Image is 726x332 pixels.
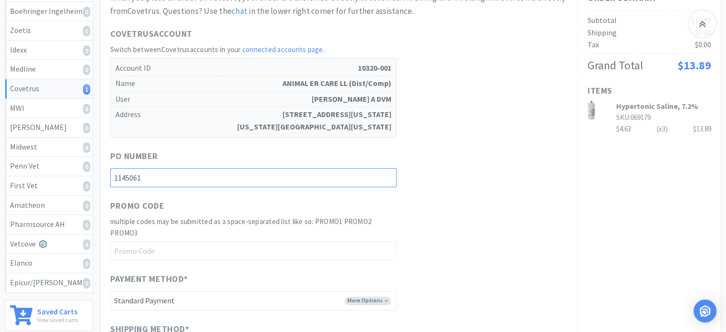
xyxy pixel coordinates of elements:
[37,315,78,324] p: View saved carts
[237,108,391,133] strong: [STREET_ADDRESS][US_STATE] [US_STATE][GEOGRAPHIC_DATA][US_STATE]
[5,79,93,99] a: Covetrus1
[10,277,88,289] div: Epicur/[PERSON_NAME]
[10,83,88,95] div: Covetrus
[10,180,88,192] div: First Vet
[588,27,617,39] div: Shipping
[83,104,90,114] i: 0
[5,41,93,60] a: Idexx0
[695,40,711,49] span: $0.00
[657,123,668,135] div: (x 3 )
[5,157,93,176] a: Penn Vet0
[83,26,90,36] i: 0
[116,107,391,134] h5: Address
[695,28,711,37] span: $0.00
[10,218,88,231] div: Pharmsource AH
[694,300,716,322] div: Open Intercom Messenger
[10,44,88,56] div: Idexx
[5,99,93,118] a: MWI0
[5,2,93,21] a: Boehringer Ingelheim0
[83,258,90,269] i: 0
[5,235,93,254] a: Vetcove0
[10,141,88,153] div: Midwest
[5,138,93,157] a: Midwest0
[10,5,88,18] div: Boehringer Ingelheim
[10,257,88,269] div: Elanco
[83,84,90,95] i: 1
[110,27,397,41] h1: Covetrus Account
[83,278,90,289] i: 0
[37,305,78,315] h6: Saved Carts
[5,21,93,41] a: Zoetis0
[312,93,391,106] strong: [PERSON_NAME] A DVM
[10,63,88,75] div: Medline
[83,181,90,192] i: 0
[588,101,595,120] img: f7331d43a0c94e99956c7bc632ade0dc_311380.png
[242,45,323,54] a: connected accounts page
[5,273,93,292] a: Epicur/[PERSON_NAME]0
[616,123,711,135] div: $4.63
[116,61,391,76] h5: Account ID
[5,300,93,331] a: Saved CartsView saved carts
[10,121,88,134] div: [PERSON_NAME]
[110,199,164,213] span: Promo Code
[5,60,93,79] a: Medline0
[83,142,90,153] i: 0
[5,196,93,215] a: Amatheon0
[358,62,391,75] strong: 10320-001
[110,168,397,187] input: PO Number
[588,84,711,98] h1: Items
[616,101,711,111] h3: Hypertonic Saline, 7.2%
[588,39,599,51] div: Tax
[10,102,88,115] div: MWI
[5,254,93,273] a: Elanco0
[5,215,93,235] a: Pharmsource AH0
[5,118,93,138] a: [PERSON_NAME]0
[83,45,90,56] i: 0
[10,160,88,172] div: Penn Vet
[110,217,371,237] span: multiple codes may be submitted as a space-separated list like so: PROMO1 PROMO2 PROMO3
[5,176,93,196] a: First Vet0
[616,113,651,122] span: SKU: 069179
[588,56,643,75] div: Grand Total
[588,14,617,27] div: Subtotal
[83,64,90,75] i: 0
[10,199,88,212] div: Amatheon
[110,44,397,55] h2: Switch between Covetrus accounts in your .
[110,150,158,163] span: PO Number
[83,161,90,172] i: 0
[110,272,188,286] span: Payment Method *
[83,201,90,211] i: 0
[693,123,711,135] div: $13.89
[10,238,88,250] div: Vetcove
[83,7,90,17] i: 0
[116,76,391,92] h5: Name
[110,241,397,260] input: Promo Code
[231,6,247,16] a: chat
[83,220,90,230] i: 0
[10,24,88,37] div: Zoetis
[677,58,711,73] span: $13.89
[83,239,90,250] i: 0
[283,77,391,90] strong: ANIMAL ER CARE LL (Dist/Comp)
[116,92,391,107] h5: User
[83,123,90,133] i: 0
